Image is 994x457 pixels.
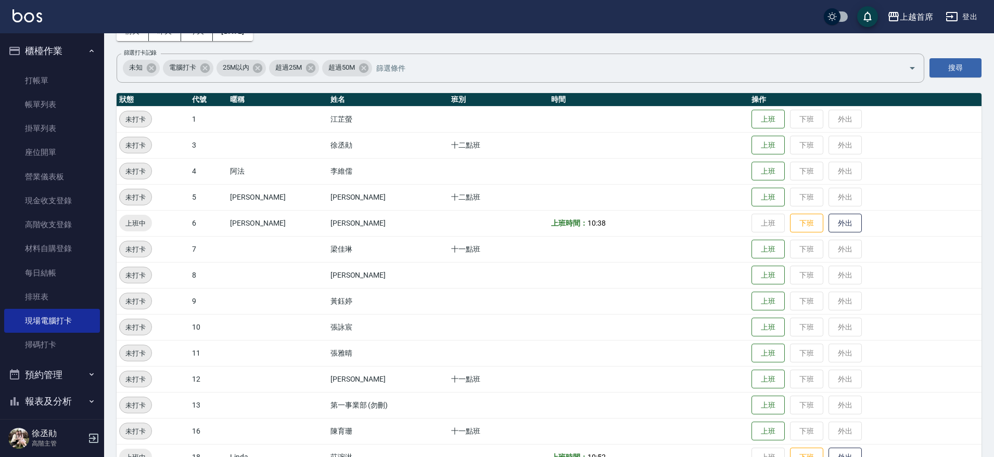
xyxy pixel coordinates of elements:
button: 櫃檯作業 [4,37,100,64]
span: 未打卡 [120,244,151,255]
td: 阿法 [227,158,328,184]
span: 未打卡 [120,426,151,437]
span: 超過25M [269,62,308,73]
td: 十二點班 [449,184,549,210]
td: 第一事業部 (勿刪) [328,392,449,418]
td: [PERSON_NAME] [227,210,328,236]
td: 江芷螢 [328,106,449,132]
td: 黃鈺婷 [328,288,449,314]
th: 暱稱 [227,93,328,107]
a: 高階收支登錄 [4,213,100,237]
button: 上班 [751,292,785,311]
td: 李維儒 [328,158,449,184]
th: 代號 [189,93,227,107]
td: 3 [189,132,227,158]
span: 上班中 [119,218,152,229]
button: 搜尋 [929,58,982,77]
span: 未打卡 [120,114,151,125]
span: 未打卡 [120,374,151,385]
a: 排班表 [4,285,100,309]
a: 掃碼打卡 [4,333,100,357]
a: 打帳單 [4,69,100,93]
button: 上班 [751,422,785,441]
button: 登出 [941,7,982,27]
span: 未打卡 [120,296,151,307]
div: 電腦打卡 [163,60,213,76]
th: 時間 [549,93,749,107]
th: 班別 [449,93,549,107]
td: 7 [189,236,227,262]
span: 10:38 [588,219,606,227]
td: 6 [189,210,227,236]
span: 未打卡 [120,166,151,177]
div: 25M以內 [216,60,266,76]
td: 4 [189,158,227,184]
span: 未打卡 [120,192,151,203]
button: 上班 [751,162,785,181]
td: [PERSON_NAME] [328,262,449,288]
td: 張詠宸 [328,314,449,340]
button: 預約管理 [4,361,100,388]
button: 下班 [790,214,823,233]
button: Open [904,60,921,76]
div: 上越首席 [900,10,933,23]
a: 每日結帳 [4,261,100,285]
a: 營業儀表板 [4,165,100,189]
td: 11 [189,340,227,366]
button: 上班 [751,136,785,155]
td: 8 [189,262,227,288]
div: 超過50M [322,60,372,76]
button: 報表及分析 [4,388,100,415]
span: 未打卡 [120,400,151,411]
span: 未打卡 [120,348,151,359]
td: [PERSON_NAME] [328,210,449,236]
td: 十一點班 [449,236,549,262]
td: 1 [189,106,227,132]
td: 十二點班 [449,132,549,158]
th: 姓名 [328,93,449,107]
p: 高階主管 [32,439,85,448]
button: 外出 [829,214,862,233]
td: 陳育珊 [328,418,449,444]
div: 超過25M [269,60,319,76]
button: 上班 [751,240,785,259]
a: 現金收支登錄 [4,189,100,213]
button: 上班 [751,188,785,207]
button: 上班 [751,318,785,337]
td: 5 [189,184,227,210]
td: [PERSON_NAME] [328,184,449,210]
td: 16 [189,418,227,444]
span: 未打卡 [120,270,151,281]
td: 9 [189,288,227,314]
a: 現場電腦打卡 [4,309,100,333]
div: 未知 [123,60,160,76]
span: 未打卡 [120,322,151,333]
button: 上班 [751,396,785,415]
img: Logo [12,9,42,22]
label: 篩選打卡記錄 [124,49,157,57]
b: 上班時間： [551,219,588,227]
span: 超過50M [322,62,361,73]
a: 掛單列表 [4,116,100,140]
span: 未知 [123,62,149,73]
button: 客戶管理 [4,415,100,442]
a: 帳單列表 [4,93,100,116]
td: 10 [189,314,227,340]
td: [PERSON_NAME] [227,184,328,210]
td: 13 [189,392,227,418]
button: 上班 [751,370,785,389]
th: 操作 [749,93,982,107]
a: 座位開單 [4,140,100,164]
button: save [857,6,878,27]
td: 徐丞勛 [328,132,449,158]
td: 張雅晴 [328,340,449,366]
button: 上班 [751,344,785,363]
span: 電腦打卡 [163,62,202,73]
td: 12 [189,366,227,392]
button: 上班 [751,110,785,129]
img: Person [8,428,29,449]
h5: 徐丞勛 [32,428,85,439]
span: 25M以內 [216,62,256,73]
button: 上班 [751,266,785,285]
button: 上越首席 [883,6,937,28]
